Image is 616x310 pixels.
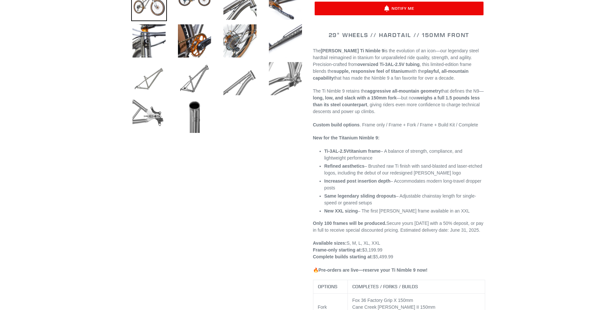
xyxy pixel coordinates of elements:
[324,163,365,169] strong: Refined aesthetics
[313,280,347,294] th: OPTIONS
[357,62,420,67] strong: oversized Ti-3AL-2.5V tubing
[177,23,212,59] img: Load image into Gallery viewer, TI NIMBLE 9
[367,88,441,94] strong: aggressive all-mountain geometry
[313,240,347,246] strong: Available sizes:
[131,61,167,97] img: Load image into Gallery viewer, TI NIMBLE 9
[222,23,258,59] img: Load image into Gallery viewer, TI NIMBLE 9
[324,208,358,213] strong: New XXL sizing
[313,254,373,259] strong: Complete builds starting at:
[268,61,303,97] img: Load image into Gallery viewer, TI NIMBLE 9
[177,61,212,97] img: Load image into Gallery viewer, TI NIMBLE 9
[315,2,484,15] button: Notify Me
[313,95,397,100] strong: long, low, and slack with a 150mm fork
[313,240,485,260] p: S, M, L, XL, XXL $3,199.99 $5,499.99
[177,98,212,134] img: Load image into Gallery viewer, TI NIMBLE 9
[313,122,485,128] p: . Frame only / Frame + Fork / Frame + Build Kit / Complete
[313,47,485,82] p: The is the evolution of an icon—our legendary steel hardtail reimagined in titanium for unparalle...
[313,135,380,140] strong: New for the Titanium Nimble 9:
[329,31,470,39] span: 29" WHEELS // HARDTAIL // 150MM FRONT
[324,208,485,214] li: – The first [PERSON_NAME] frame available in an XXL
[324,178,391,184] strong: Increased post insertion depth
[324,193,396,199] strong: Same legendary sliding dropouts
[319,267,428,273] strong: Pre-orders are live—reserve your Ti Nimble 9 now!
[313,247,362,252] strong: Frame-only starting at:
[313,95,480,107] strong: weighs a full 1.5 pounds less than its steel counterpart
[324,193,485,206] li: – Adjustable chainstay length for single-speed or geared setups
[324,149,381,154] strong: titanium frame
[268,23,303,59] img: Load image into Gallery viewer, TI NIMBLE 9
[334,69,409,74] strong: supple, responsive feel of titanium
[313,220,485,234] p: Secure yours [DATE] with a 50% deposit, or pay in full to receive special discounted pricing. Est...
[324,149,349,154] span: Ti-3AL-2.5V
[321,48,384,53] strong: [PERSON_NAME] Ti Nimble 9
[313,88,485,115] p: The Ti Nimble 9 retains the that defines the N9— —but now , giving riders even more confidence to...
[313,221,386,226] strong: Only 100 frames will be produced.
[222,61,258,97] img: Load image into Gallery viewer, TI NIMBLE 9
[324,148,485,161] li: – A balance of strength, compliance, and lightweight performance
[347,280,485,294] th: COMPLETES / FORKS / BUILDS
[131,98,167,134] img: Load image into Gallery viewer, TI NIMBLE 9
[131,23,167,59] img: Load image into Gallery viewer, TI NIMBLE 9
[313,267,485,274] p: 🔥
[324,163,485,176] li: – Brushed raw Ti finish with sand-blasted and laser-etched logos, including the debut of our rede...
[324,178,485,191] li: – Accommodates modern long-travel dropper posts
[313,122,360,127] strong: Custom build options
